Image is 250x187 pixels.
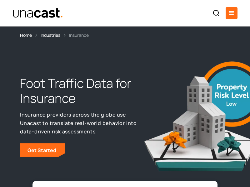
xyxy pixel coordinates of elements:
a: Home [20,31,32,39]
p: Insurance providers across the globe use Unacast to translate real-world behavior into data-drive... [20,111,142,136]
a: Get Started [20,143,65,157]
div: menu [226,7,237,19]
img: Search icon [212,9,220,17]
div: Insurance [69,31,89,39]
h1: Foot Traffic Data for Insurance [20,76,142,106]
a: Industries [41,31,60,39]
a: home [12,8,63,19]
img: Unacast text logo [12,8,63,19]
